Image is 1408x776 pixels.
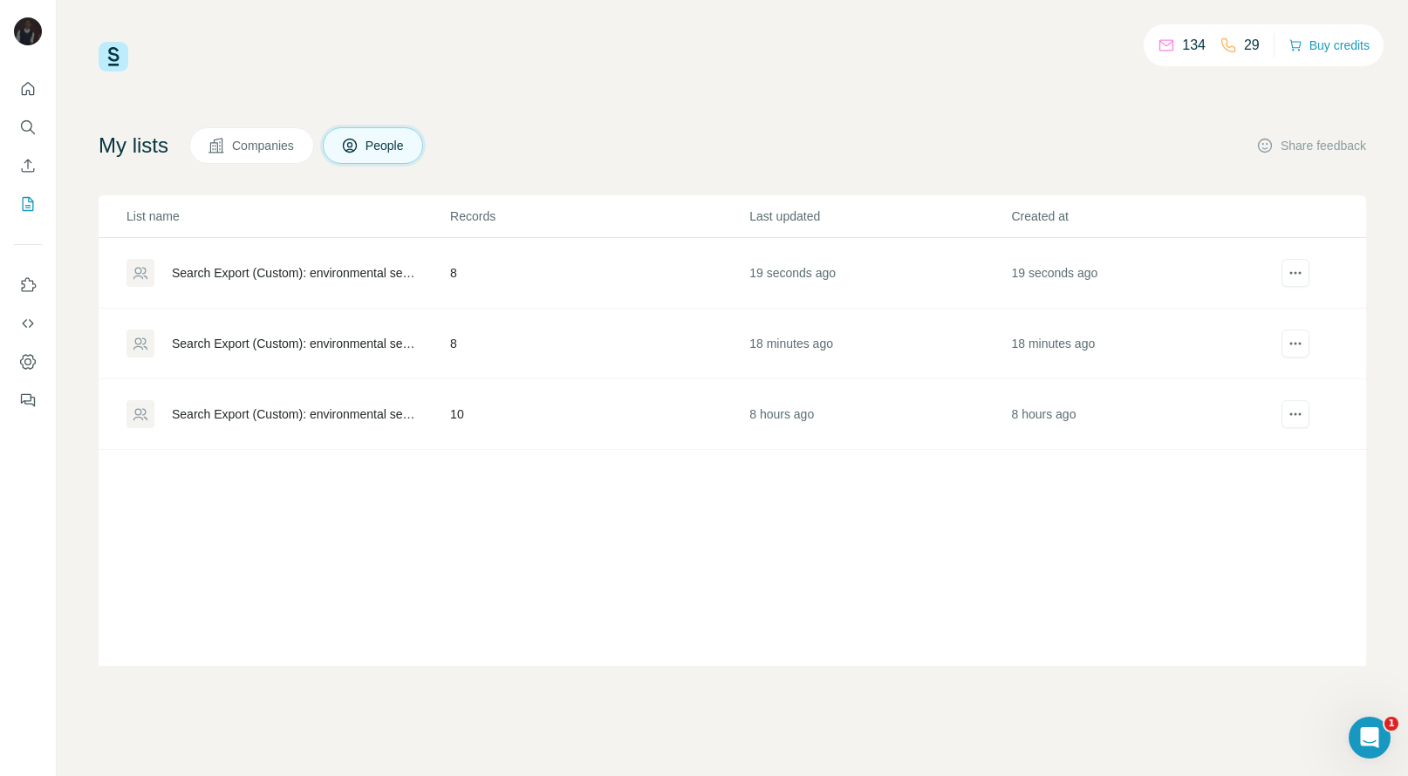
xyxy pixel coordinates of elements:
[172,405,420,423] div: Search Export (Custom): environmental sensor intern - [DATE] 10:43
[1282,400,1309,428] button: actions
[14,346,42,378] button: Dashboard
[99,42,128,71] img: Surfe Logo
[172,264,420,282] div: Search Export (Custom): environmental sensor intern - [DATE] 18:14
[126,208,448,225] p: List name
[14,17,42,45] img: Avatar
[1288,33,1370,58] button: Buy credits
[449,309,748,379] td: 8
[1282,259,1309,287] button: actions
[14,385,42,416] button: Feedback
[748,379,1010,450] td: 8 hours ago
[1012,208,1272,225] p: Created at
[1244,35,1260,56] p: 29
[14,150,42,181] button: Enrich CSV
[1349,717,1391,759] iframe: Intercom live chat
[14,269,42,301] button: Use Surfe on LinkedIn
[14,73,42,105] button: Quick start
[1256,137,1366,154] button: Share feedback
[14,308,42,339] button: Use Surfe API
[1282,330,1309,357] button: actions
[14,112,42,143] button: Search
[366,137,406,154] span: People
[748,238,1010,309] td: 19 seconds ago
[449,379,748,450] td: 10
[1182,35,1206,56] p: 134
[749,208,1009,225] p: Last updated
[748,309,1010,379] td: 18 minutes ago
[449,238,748,309] td: 8
[14,188,42,220] button: My lists
[232,137,296,154] span: Companies
[1011,309,1273,379] td: 18 minutes ago
[1011,238,1273,309] td: 19 seconds ago
[1011,379,1273,450] td: 8 hours ago
[1384,717,1398,731] span: 1
[172,335,420,352] div: Search Export (Custom): environmental sensor intern - [DATE] 17:57
[450,208,748,225] p: Records
[99,132,168,160] h4: My lists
